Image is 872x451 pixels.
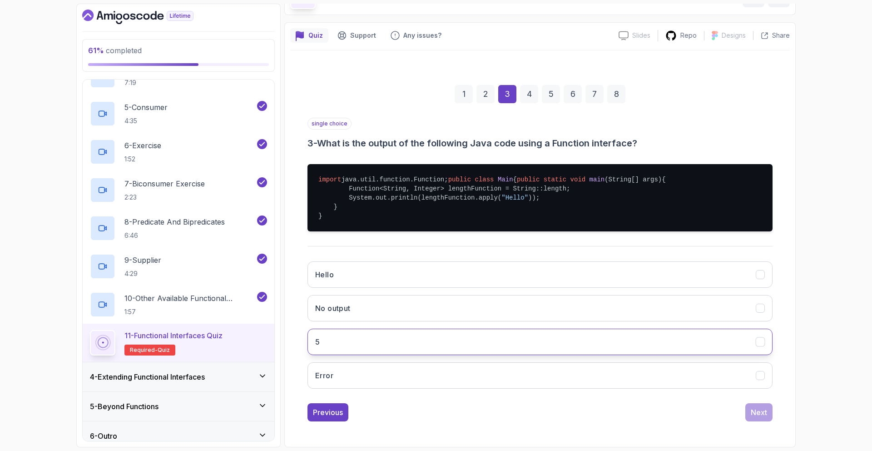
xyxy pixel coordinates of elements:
[90,401,159,412] h3: 5 - Beyond Functions
[307,329,773,355] button: 5
[722,31,746,40] p: Designs
[585,85,604,103] div: 7
[315,269,334,280] h3: Hello
[307,164,773,231] pre: java.util.function.Function; { { Function<String, Integer> lengthFunction = String::length; Syste...
[315,336,320,347] h3: 5
[475,176,494,183] span: class
[90,371,205,382] h3: 4 - Extending Functional Interfaces
[772,31,790,40] p: Share
[501,194,528,201] span: "Hello"
[90,254,267,279] button: 9-Supplier4:29
[455,85,473,103] div: 1
[315,370,333,381] h3: Error
[307,403,348,421] button: Previous
[520,85,538,103] div: 4
[290,28,328,43] button: quiz button
[124,78,169,87] p: 7:19
[124,102,168,113] p: 5 - Consumer
[90,177,267,203] button: 7-Biconsumer Exercise2:23
[88,46,104,55] span: 61 %
[332,28,381,43] button: Support button
[680,31,697,40] p: Repo
[90,330,267,356] button: 11-Functional Interfaces QuizRequired-quiz
[542,85,560,103] div: 5
[385,28,447,43] button: Feedback button
[82,10,214,24] a: Dashboard
[88,46,142,55] span: completed
[498,176,513,183] span: Main
[124,178,205,189] p: 7 - Biconsumer Exercise
[590,176,605,183] span: main
[124,216,225,227] p: 8 - Predicate And Bipredicates
[124,269,161,278] p: 4:29
[307,362,773,389] button: Error
[498,85,516,103] div: 3
[158,346,170,354] span: quiz
[308,31,323,40] p: Quiz
[124,155,161,164] p: 1:52
[124,293,255,304] p: 10 - Other Available Functional Interfaces
[403,31,441,40] p: Any issues?
[124,255,161,266] p: 9 - Supplier
[83,392,274,421] button: 5-Beyond Functions
[517,176,540,183] span: public
[124,231,225,240] p: 6:46
[544,176,566,183] span: static
[318,176,341,183] span: import
[90,215,267,241] button: 8-Predicate And Bipredicates6:46
[658,30,704,41] a: Repo
[90,101,267,126] button: 5-Consumer4:35
[751,407,767,418] div: Next
[604,176,662,183] span: (String[] args)
[90,292,267,317] button: 10-Other Available Functional Interfaces1:57
[307,261,773,288] button: Hello
[90,139,267,165] button: 6-Exercise1:52
[124,193,205,202] p: 2:23
[307,295,773,321] button: No output
[448,176,471,183] span: public
[124,330,223,341] p: 11 - Functional Interfaces Quiz
[124,140,161,151] p: 6 - Exercise
[83,421,274,451] button: 6-Outro
[607,85,625,103] div: 8
[476,85,495,103] div: 2
[307,137,773,150] h3: 3 - What is the output of the following Java code using a Function interface?
[570,176,586,183] span: void
[315,303,351,314] h3: No output
[307,118,352,130] p: single choice
[632,31,650,40] p: Slides
[564,85,582,103] div: 6
[130,346,158,354] span: Required-
[124,307,255,316] p: 1:57
[90,431,117,441] h3: 6 - Outro
[124,116,168,125] p: 4:35
[313,407,343,418] div: Previous
[83,362,274,391] button: 4-Extending Functional Interfaces
[753,31,790,40] button: Share
[745,403,773,421] button: Next
[350,31,376,40] p: Support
